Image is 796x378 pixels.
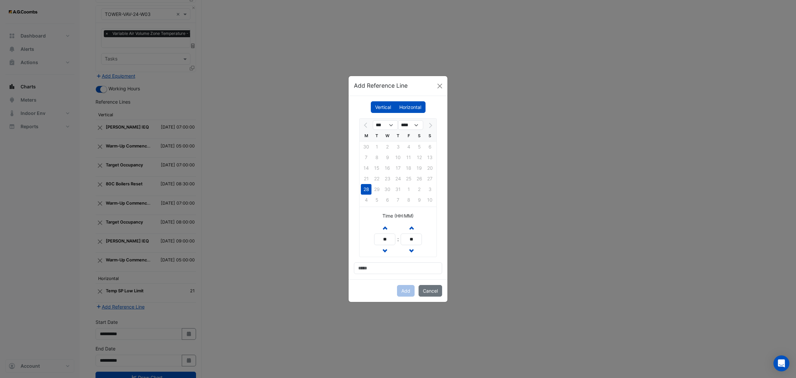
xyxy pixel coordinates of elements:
label: Horizontal [395,101,426,113]
button: Close [435,81,445,91]
div: : [395,235,401,243]
div: S [425,131,435,141]
div: W [382,131,393,141]
div: M [361,131,371,141]
h5: Add Reference Line [354,81,408,90]
div: T [393,131,403,141]
label: Time (HH:MM) [382,212,414,219]
input: Hours [374,234,395,245]
input: Minutes [401,234,422,245]
button: Cancel [419,285,442,297]
div: S [414,131,425,141]
select: Select month [373,120,398,130]
div: T [371,131,382,141]
label: Vertical [371,101,395,113]
div: Monday, July 28, 2025 [361,184,371,195]
div: Open Intercom Messenger [773,355,789,371]
div: 28 [361,184,371,195]
select: Select year [398,120,423,130]
div: F [403,131,414,141]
